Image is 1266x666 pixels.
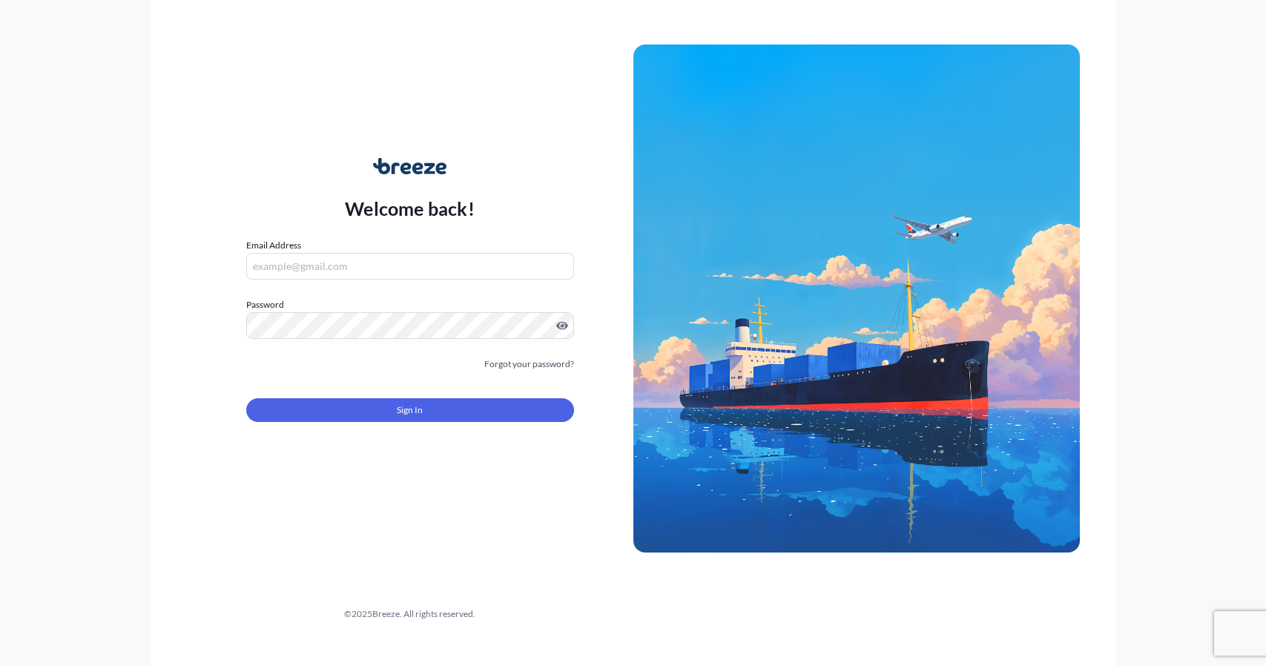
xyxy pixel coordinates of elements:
[345,197,475,220] p: Welcome back!
[556,320,568,332] button: Show password
[397,403,423,418] span: Sign In
[246,398,574,422] button: Sign In
[187,607,633,622] div: © 2025 Breeze. All rights reserved.
[484,357,574,372] a: Forgot your password?
[246,253,574,280] input: example@gmail.com
[246,238,301,253] label: Email Address
[633,44,1080,552] img: Ship illustration
[246,297,574,312] label: Password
